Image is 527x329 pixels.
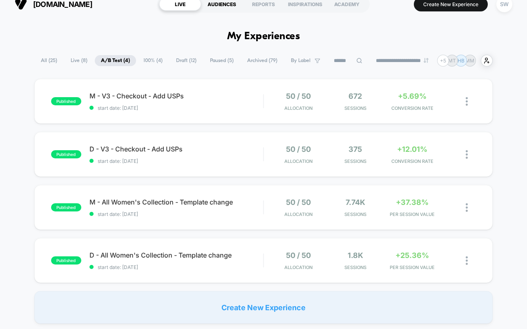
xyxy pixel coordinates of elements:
span: published [51,203,81,211]
img: close [466,256,468,265]
span: D - V3 - Checkout - Add USPs [89,145,263,153]
span: start date: [DATE] [89,158,263,164]
span: published [51,150,81,158]
span: +5.69% [398,92,427,100]
span: +25.36% [395,251,429,260]
img: close [466,150,468,159]
span: Allocation [284,211,313,217]
span: M - All Women's Collection - Template change [89,198,263,206]
span: PER SESSION VALUE [386,265,438,270]
span: published [51,97,81,105]
span: 50 / 50 [286,145,311,153]
span: Sessions [329,158,382,164]
img: end [424,58,429,63]
span: D - All Women's Collection - Template change [89,251,263,259]
p: HB [458,58,464,64]
span: Allocation [284,265,313,270]
span: Allocation [284,105,313,111]
h1: My Experiences [227,31,300,42]
span: +37.38% [396,198,429,207]
span: Sessions [329,105,382,111]
span: PER SESSION VALUE [386,211,438,217]
span: 375 [348,145,362,153]
span: All ( 25 ) [35,55,63,66]
span: Draft ( 12 ) [170,55,203,66]
span: 7.74k [346,198,365,207]
span: Sessions [329,211,382,217]
span: start date: [DATE] [89,264,263,270]
span: 672 [348,92,362,100]
span: Sessions [329,265,382,270]
span: By Label [291,58,310,64]
div: + 5 [437,55,449,67]
span: Archived ( 79 ) [241,55,284,66]
div: Create New Experience [34,291,493,324]
span: start date: [DATE] [89,105,263,111]
span: CONVERSION RATE [386,158,438,164]
span: Live ( 8 ) [65,55,94,66]
span: CONVERSION RATE [386,105,438,111]
span: 50 / 50 [286,251,311,260]
img: close [466,97,468,106]
span: published [51,256,81,265]
span: +12.01% [397,145,427,153]
span: M - V3 - Checkout - Add USPs [89,92,263,100]
p: MT [448,58,456,64]
span: 50 / 50 [286,92,311,100]
span: 50 / 50 [286,198,311,207]
span: Paused ( 5 ) [204,55,240,66]
span: Allocation [284,158,313,164]
img: close [466,203,468,212]
span: A/B Test ( 4 ) [95,55,136,66]
span: start date: [DATE] [89,211,263,217]
span: 100% ( 4 ) [137,55,169,66]
span: 1.8k [348,251,363,260]
p: MM [465,58,474,64]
